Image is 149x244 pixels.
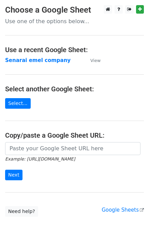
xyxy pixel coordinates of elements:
a: Senarai emel company [5,57,71,63]
p: Use one of the options below... [5,18,144,25]
small: Example: [URL][DOMAIN_NAME] [5,156,75,162]
input: Next [5,170,23,180]
a: Google Sheets [102,207,144,213]
a: Need help? [5,206,38,217]
a: View [84,57,101,63]
input: Paste your Google Sheet URL here [5,142,140,155]
h4: Copy/paste a Google Sheet URL: [5,131,144,139]
h4: Use a recent Google Sheet: [5,46,144,54]
a: Select... [5,98,31,109]
h3: Choose a Google Sheet [5,5,144,15]
small: View [90,58,101,63]
h4: Select another Google Sheet: [5,85,144,93]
